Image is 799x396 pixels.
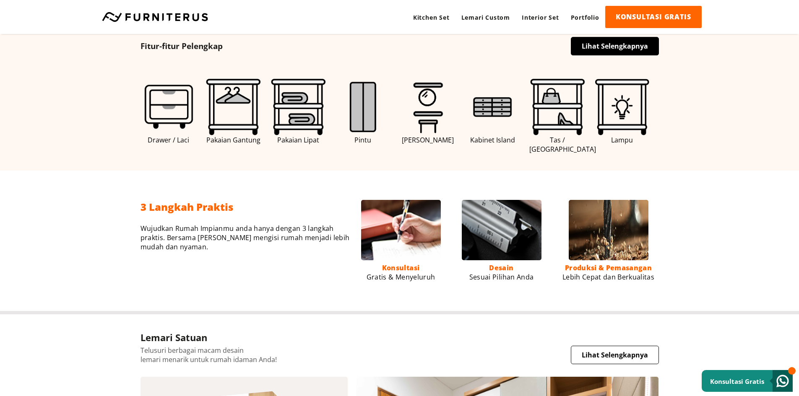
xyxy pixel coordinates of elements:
p: Produksi & Pemasangan [558,263,659,272]
a: Kitchen Set [407,6,455,29]
img: Jenis%20Pintu-01.png [335,79,391,135]
p: Telusuri berbagai macam desain lemari menarik untuk rumah idaman Anda! [141,346,659,364]
img: Meja%20Rias-01.png [400,79,456,135]
span: Lampu [594,135,651,145]
img: Drawer-01.png [141,79,197,135]
h2: 3 Langkah Praktis [141,200,351,214]
span: Pakaian Lipat [270,135,327,145]
span: Kabinet Island [464,135,521,145]
h4: Lemari Satuan [141,331,659,344]
a: Konsultasi Gratis [702,370,793,392]
a: KONSULTASI GRATIS [605,6,702,28]
a: Lihat Selengkapnya [571,37,659,55]
small: Konsultasi Gratis [710,377,764,386]
p: Lebih Cepat dan Berkualitas [558,272,659,282]
span: Pakaian Gantung [205,135,262,145]
img: Island-01.png [464,79,521,135]
a: Portfolio [565,6,605,29]
p: Desain [451,263,552,272]
p: Gratis & Menyeluruh [351,272,451,282]
p: Konsultasi [351,263,451,272]
span: Pintu [335,135,391,145]
p: Sesuai Pilihan Anda [451,272,552,282]
span: Drawer / Laci [141,135,197,145]
a: Lihat Selengkapnya [571,346,659,364]
img: Baju%20Gantung-01.png [205,79,262,135]
a: Interior Set [516,6,565,29]
img: Lightning.png [595,79,649,135]
h5: Fitur-fitur Pelengkap [141,41,659,56]
img: Tas%20Sepatu-01.png [529,79,586,135]
span: Tas / [GEOGRAPHIC_DATA] [529,135,586,154]
img: Baju%20Lipat-01.png [270,79,327,135]
a: Lemari Custom [455,6,516,29]
p: Wujudkan Rumah Impianmu anda hanya dengan 3 langkah praktis. Bersama [PERSON_NAME] mengisi rumah ... [141,224,351,251]
span: [PERSON_NAME] [400,135,456,145]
